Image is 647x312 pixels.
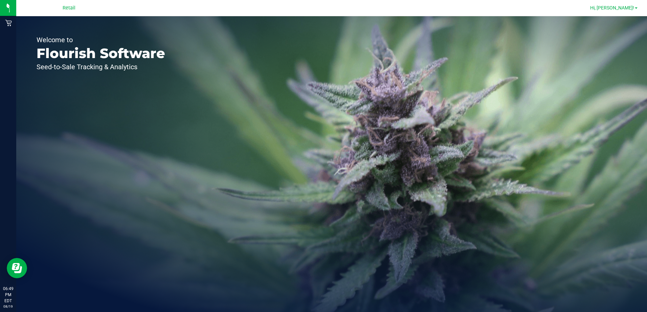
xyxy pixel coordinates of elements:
p: Seed-to-Sale Tracking & Analytics [37,63,165,70]
p: Welcome to [37,36,165,43]
p: Flourish Software [37,47,165,60]
iframe: Resource center [7,258,27,278]
span: Retail [63,5,75,11]
p: 08/19 [3,304,13,309]
span: Hi, [PERSON_NAME]! [590,5,634,10]
inline-svg: Retail [5,20,12,26]
p: 06:49 PM EDT [3,286,13,304]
